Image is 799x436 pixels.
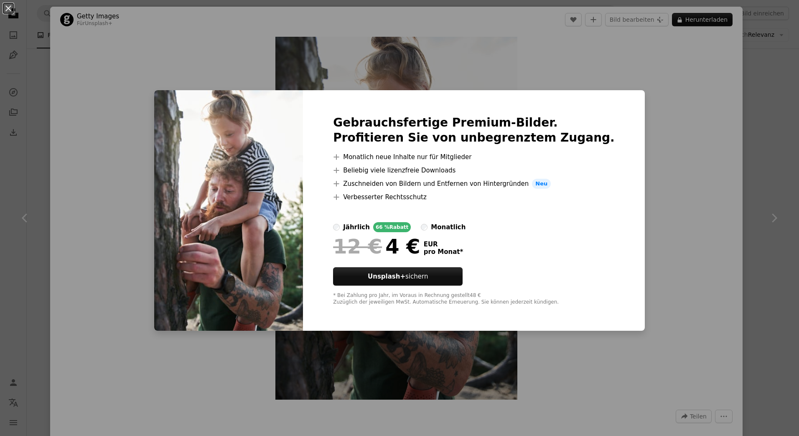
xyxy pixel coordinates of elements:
[421,224,427,231] input: monatlich
[333,267,463,286] button: Unsplash+sichern
[333,236,420,257] div: 4 €
[333,224,340,231] input: jährlich66 %Rabatt
[431,222,466,232] div: monatlich
[333,179,615,189] li: Zuschneiden von Bildern und Entfernen von Hintergründen
[373,222,411,232] div: 66 % Rabatt
[333,236,382,257] span: 12 €
[424,241,463,248] span: EUR
[424,248,463,256] span: pro Monat *
[368,273,405,280] strong: Unsplash+
[333,292,615,306] div: * Bei Zahlung pro Jahr, im Voraus in Rechnung gestellt 48 € Zuzüglich der jeweiligen MwSt. Automa...
[333,152,615,162] li: Monatlich neue Inhalte nur für Mitglieder
[343,222,370,232] div: jährlich
[154,90,303,331] img: premium_photo-1661901823075-2b7df361df90
[333,192,615,202] li: Verbesserter Rechtsschutz
[333,115,615,145] h2: Gebrauchsfertige Premium-Bilder. Profitieren Sie von unbegrenztem Zugang.
[333,165,615,175] li: Beliebig viele lizenzfreie Downloads
[532,179,551,189] span: Neu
